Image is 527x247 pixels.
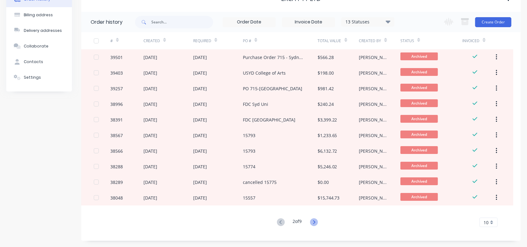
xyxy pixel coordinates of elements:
span: Archived [400,68,438,76]
div: [DATE] [193,54,207,61]
div: PO 715-[GEOGRAPHIC_DATA] [243,85,302,92]
div: [PERSON_NAME] [359,163,388,170]
div: [DATE] [193,132,207,139]
span: Archived [400,177,438,185]
span: Archived [400,115,438,123]
div: [PERSON_NAME] [359,101,388,107]
div: USYD College of Arts [243,70,286,76]
div: PO # [243,38,251,44]
div: Order history [91,18,123,26]
div: [DATE] [143,85,157,92]
div: [PERSON_NAME] [359,54,388,61]
div: [DATE] [193,116,207,123]
button: Collaborate [6,38,72,54]
div: # [110,32,143,49]
input: Search... [151,16,213,28]
div: Created [143,32,193,49]
div: Created By [359,32,400,49]
div: # [110,38,113,44]
div: [DATE] [143,148,157,154]
span: Archived [400,99,438,107]
div: [DATE] [143,54,157,61]
div: 38289 [110,179,123,185]
div: [DATE] [193,101,207,107]
div: $5,246.02 [318,163,337,170]
div: Collaborate [24,43,48,49]
div: [DATE] [143,116,157,123]
div: [DATE] [143,132,157,139]
span: Archived [400,52,438,60]
button: Contacts [6,54,72,70]
div: Created [143,38,160,44]
div: Contacts [24,59,43,65]
div: 2 of 9 [293,218,302,227]
div: 38566 [110,148,123,154]
div: Required [193,32,243,49]
div: [DATE] [143,101,157,107]
span: 10 [484,219,489,226]
div: [DATE] [193,85,207,92]
div: [PERSON_NAME] [359,148,388,154]
div: cancelled 15775 [243,179,277,185]
div: [DATE] [193,179,207,185]
span: Archived [400,193,438,201]
div: Purchase Order 715 - Sydney Uni College of Arts [243,54,305,61]
div: Delivery addresses [24,28,62,33]
div: [DATE] [193,148,207,154]
div: [PERSON_NAME] [359,195,388,201]
div: [DATE] [193,70,207,76]
div: 15793 [243,132,255,139]
div: $566.28 [318,54,334,61]
div: Settings [24,75,41,80]
div: [DATE] [143,195,157,201]
div: Total Value [318,38,341,44]
div: 13 Statuses [342,18,394,25]
span: Archived [400,146,438,154]
div: FDC [GEOGRAPHIC_DATA] [243,116,295,123]
button: Settings [6,70,72,85]
span: Archived [400,84,438,91]
div: Invoiced [462,38,479,44]
div: 38391 [110,116,123,123]
div: PO # [243,32,318,49]
div: $1,233.65 [318,132,337,139]
div: [PERSON_NAME] [359,70,388,76]
button: Delivery addresses [6,23,72,38]
div: 15793 [243,148,255,154]
div: 38996 [110,101,123,107]
div: 39501 [110,54,123,61]
div: [DATE] [143,179,157,185]
div: 39403 [110,70,123,76]
div: $981.42 [318,85,334,92]
input: Order Date [223,17,275,27]
div: [PERSON_NAME] [359,85,388,92]
div: [PERSON_NAME] [359,132,388,139]
div: $0.00 [318,179,329,185]
div: 39257 [110,85,123,92]
div: FDC Syd Uni [243,101,268,107]
button: Create Order [475,17,511,27]
div: [PERSON_NAME] [359,179,388,185]
div: [DATE] [143,163,157,170]
div: Total Value [318,32,359,49]
div: $3,399.22 [318,116,337,123]
div: $15,744.73 [318,195,340,201]
div: [DATE] [193,195,207,201]
span: Archived [400,162,438,170]
div: 38567 [110,132,123,139]
div: Billing address [24,12,53,18]
div: 15774 [243,163,255,170]
div: Status [400,32,463,49]
div: 38048 [110,195,123,201]
div: 38288 [110,163,123,170]
div: Invoiced [462,32,495,49]
div: Created By [359,38,381,44]
div: $240.24 [318,101,334,107]
input: Invoice Date [282,17,335,27]
div: $6,132.72 [318,148,337,154]
div: [DATE] [193,163,207,170]
div: Status [400,38,414,44]
div: Required [193,38,211,44]
div: $198.00 [318,70,334,76]
button: Billing address [6,7,72,23]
